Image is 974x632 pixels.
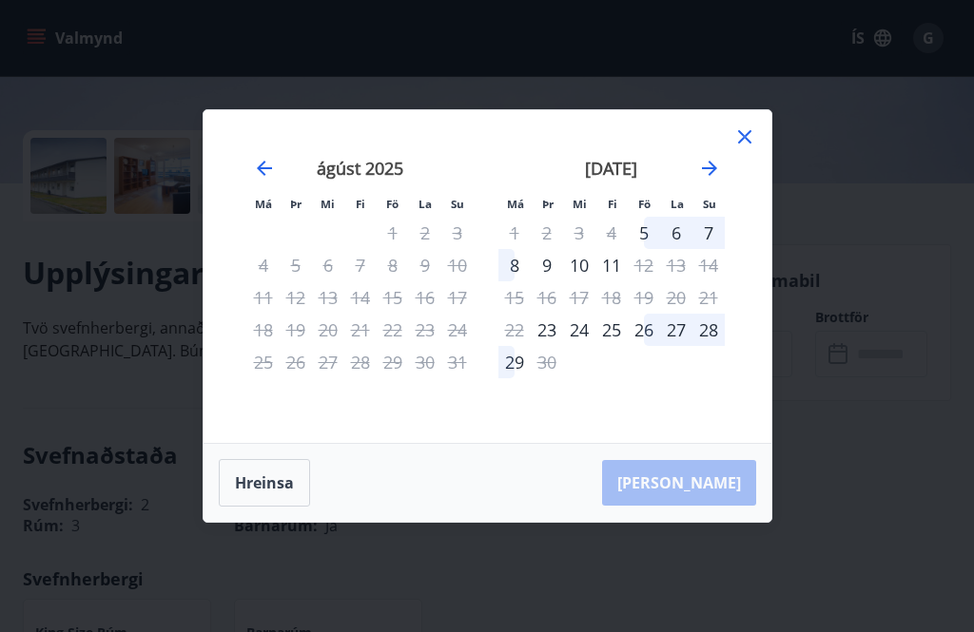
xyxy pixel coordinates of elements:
td: Not available. föstudagur, 19. september 2025 [628,281,660,314]
div: 11 [595,249,628,281]
div: 25 [595,314,628,346]
td: Not available. miðvikudagur, 20. ágúst 2025 [312,314,344,346]
small: Þr [542,197,554,211]
td: miðvikudagur, 24. september 2025 [563,314,595,346]
td: Not available. þriðjudagur, 16. september 2025 [531,281,563,314]
td: miðvikudagur, 10. september 2025 [563,249,595,281]
td: Not available. fimmtudagur, 18. september 2025 [595,281,628,314]
td: Not available. mánudagur, 11. ágúst 2025 [247,281,280,314]
div: Move backward to switch to the previous month. [253,157,276,180]
td: Not available. laugardagur, 9. ágúst 2025 [409,249,441,281]
small: La [671,197,684,211]
td: Not available. fimmtudagur, 14. ágúst 2025 [344,281,377,314]
td: Not available. föstudagur, 29. ágúst 2025 [377,346,409,378]
td: Not available. miðvikudagur, 6. ágúst 2025 [312,249,344,281]
td: Not available. sunnudagur, 14. september 2025 [692,249,725,281]
td: Not available. föstudagur, 22. ágúst 2025 [377,314,409,346]
td: Not available. föstudagur, 15. ágúst 2025 [377,281,409,314]
td: fimmtudagur, 25. september 2025 [595,314,628,346]
div: 7 [692,217,725,249]
td: laugardagur, 6. september 2025 [660,217,692,249]
td: Not available. sunnudagur, 31. ágúst 2025 [441,346,474,378]
td: Not available. sunnudagur, 10. ágúst 2025 [441,249,474,281]
td: Not available. fimmtudagur, 28. ágúst 2025 [344,346,377,378]
td: sunnudagur, 7. september 2025 [692,217,725,249]
small: Má [255,197,272,211]
td: Not available. laugardagur, 20. september 2025 [660,281,692,314]
small: Su [451,197,464,211]
small: Fi [608,197,617,211]
div: 10 [563,249,595,281]
td: Not available. þriðjudagur, 26. ágúst 2025 [280,346,312,378]
td: Not available. laugardagur, 23. ágúst 2025 [409,314,441,346]
td: Not available. miðvikudagur, 17. september 2025 [563,281,595,314]
small: Þr [290,197,302,211]
div: 6 [660,217,692,249]
td: Not available. mánudagur, 4. ágúst 2025 [247,249,280,281]
div: 24 [563,314,595,346]
td: Not available. föstudagur, 8. ágúst 2025 [377,249,409,281]
td: Not available. þriðjudagur, 30. september 2025 [531,346,563,378]
td: Not available. föstudagur, 1. ágúst 2025 [377,217,409,249]
td: Not available. fimmtudagur, 4. september 2025 [595,217,628,249]
button: Hreinsa [219,459,310,507]
td: Not available. miðvikudagur, 13. ágúst 2025 [312,281,344,314]
small: Mi [321,197,335,211]
td: þriðjudagur, 23. september 2025 [531,314,563,346]
td: Not available. þriðjudagur, 19. ágúst 2025 [280,314,312,346]
td: sunnudagur, 28. september 2025 [692,314,725,346]
td: Not available. mánudagur, 1. september 2025 [498,217,531,249]
td: Not available. sunnudagur, 24. ágúst 2025 [441,314,474,346]
td: Not available. laugardagur, 13. september 2025 [660,249,692,281]
div: 26 [628,314,660,346]
strong: [DATE] [585,157,637,180]
small: Fö [386,197,399,211]
td: fimmtudagur, 11. september 2025 [595,249,628,281]
small: Fö [638,197,651,211]
td: Not available. þriðjudagur, 12. ágúst 2025 [280,281,312,314]
td: Not available. laugardagur, 16. ágúst 2025 [409,281,441,314]
td: Not available. föstudagur, 12. september 2025 [628,249,660,281]
small: Su [703,197,716,211]
div: Aðeins útritun í boði [628,249,660,281]
td: mánudagur, 29. september 2025 [498,346,531,378]
div: 9 [531,249,563,281]
small: Mi [573,197,587,211]
td: laugardagur, 27. september 2025 [660,314,692,346]
td: Not available. laugardagur, 2. ágúst 2025 [409,217,441,249]
small: Fi [356,197,365,211]
div: Aðeins innritun í boði [531,314,563,346]
small: La [419,197,432,211]
td: Not available. miðvikudagur, 3. september 2025 [563,217,595,249]
div: Move forward to switch to the next month. [698,157,721,180]
strong: ágúst 2025 [317,157,403,180]
td: þriðjudagur, 9. september 2025 [531,249,563,281]
td: Not available. mánudagur, 15. september 2025 [498,281,531,314]
td: Not available. miðvikudagur, 27. ágúst 2025 [312,346,344,378]
td: Not available. sunnudagur, 17. ágúst 2025 [441,281,474,314]
td: Not available. fimmtudagur, 21. ágúst 2025 [344,314,377,346]
div: Calendar [226,133,749,420]
td: Not available. mánudagur, 22. september 2025 [498,314,531,346]
td: Not available. þriðjudagur, 2. september 2025 [531,217,563,249]
div: 27 [660,314,692,346]
td: föstudagur, 5. september 2025 [628,217,660,249]
div: 8 [498,249,531,281]
td: Not available. þriðjudagur, 5. ágúst 2025 [280,249,312,281]
td: Not available. fimmtudagur, 7. ágúst 2025 [344,249,377,281]
div: Aðeins innritun í boði [628,217,660,249]
td: Not available. mánudagur, 18. ágúst 2025 [247,314,280,346]
div: 29 [498,346,531,378]
td: Not available. mánudagur, 25. ágúst 2025 [247,346,280,378]
td: Not available. sunnudagur, 3. ágúst 2025 [441,217,474,249]
td: föstudagur, 26. september 2025 [628,314,660,346]
div: 28 [692,314,725,346]
td: Not available. laugardagur, 30. ágúst 2025 [409,346,441,378]
td: mánudagur, 8. september 2025 [498,249,531,281]
td: Not available. sunnudagur, 21. september 2025 [692,281,725,314]
small: Má [507,197,524,211]
div: Aðeins útritun í boði [531,346,563,378]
